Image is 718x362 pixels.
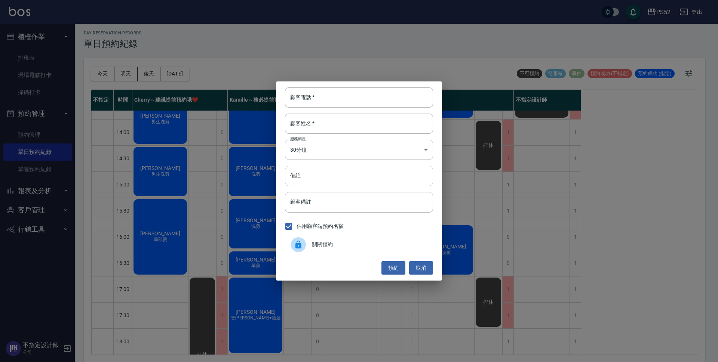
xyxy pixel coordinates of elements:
div: 30分鐘 [285,140,433,160]
button: 預約 [381,261,405,275]
span: 關閉預約 [312,241,427,248]
span: 佔用顧客端預約名額 [297,222,344,230]
div: 關閉預約 [285,234,433,255]
label: 服務時長 [290,136,306,142]
button: 取消 [409,261,433,275]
